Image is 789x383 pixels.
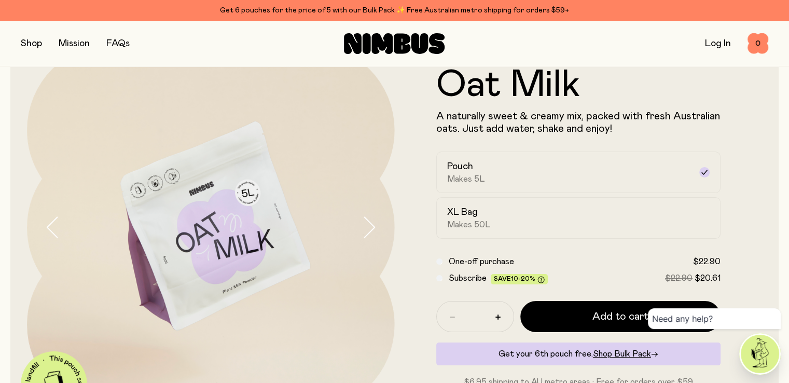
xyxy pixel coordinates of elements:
span: $22.90 [665,274,693,282]
span: Makes 50L [447,220,491,230]
a: FAQs [106,39,130,48]
span: Shop Bulk Pack [593,350,651,358]
span: $22.90 [693,257,721,266]
span: Save [494,276,545,283]
img: agent [741,335,779,373]
button: 0 [748,33,768,54]
span: $20.61 [695,274,721,282]
span: 10-20% [511,276,535,282]
a: Log In [705,39,731,48]
div: Get 6 pouches for the price of 5 with our Bulk Pack ✨ Free Australian metro shipping for orders $59+ [21,4,768,17]
p: A naturally sweet & creamy mix, packed with fresh Australian oats. Just add water, shake and enjoy! [436,110,721,135]
h2: Pouch [447,160,473,173]
h1: Oat Milk [436,66,721,104]
button: Add to cart [520,301,721,332]
a: Mission [59,39,90,48]
a: Shop Bulk Pack→ [593,350,658,358]
h2: XL Bag [447,206,478,218]
div: Get your 6th pouch free. [436,343,721,365]
span: Add to cart [592,309,648,324]
span: One-off purchase [449,257,514,266]
span: Makes 5L [447,174,485,184]
div: Need any help? [648,308,781,329]
span: Subscribe [449,274,487,282]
